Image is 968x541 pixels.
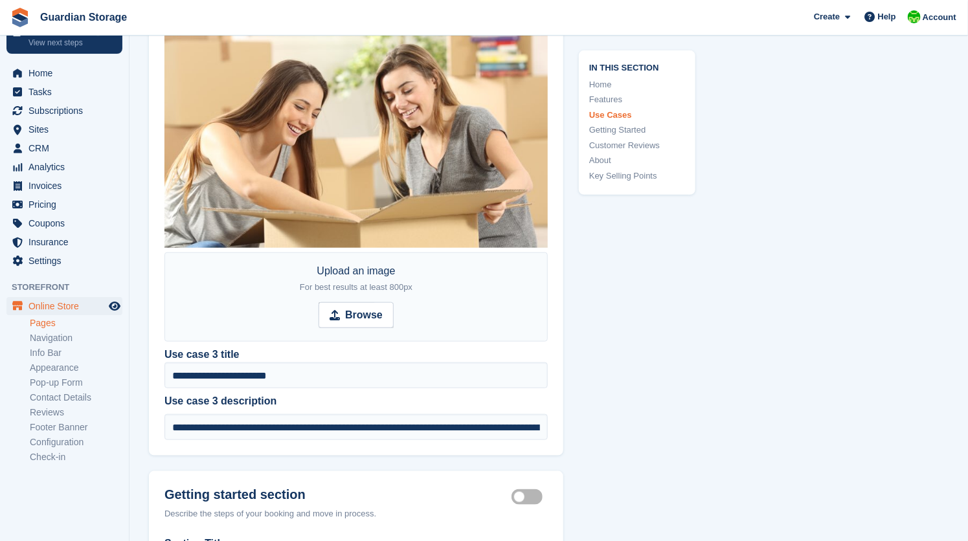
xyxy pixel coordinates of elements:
a: menu [6,252,122,270]
span: Coupons [28,214,106,232]
a: menu [6,158,122,176]
a: Key Selling Points [589,170,685,182]
span: Sites [28,120,106,138]
span: For best results at least 800px [300,282,412,292]
a: About [589,154,685,167]
span: Insurance [28,233,106,251]
a: Reviews [30,406,122,419]
a: menu [6,102,122,120]
span: Pricing [28,195,106,214]
a: Customer Reviews [589,139,685,152]
a: Your onboarding View next steps [6,19,122,54]
a: Contact Details [30,392,122,404]
div: Describe the steps of your booking and move in process. [164,507,548,520]
a: Appearance [30,362,122,374]
span: Invoices [28,177,106,195]
a: Preview store [107,298,122,314]
span: Account [923,11,956,24]
div: Upload an image [300,263,412,294]
a: Info Bar [30,347,122,359]
a: Navigation [30,332,122,344]
a: Guardian Storage [35,6,132,28]
a: menu [6,195,122,214]
span: Help [878,10,896,23]
span: Subscriptions [28,102,106,120]
a: menu [6,297,122,315]
span: Home [28,64,106,82]
a: Getting Started [589,124,685,137]
label: Use case 3 description [164,393,548,409]
span: In this section [589,61,685,73]
a: Features [589,93,685,106]
span: Create [814,10,840,23]
img: students-or-going-abroad.jpg [164,36,548,248]
a: menu [6,64,122,82]
a: Footer Banner [30,421,122,434]
span: CRM [28,139,106,157]
a: Home [589,78,685,91]
a: Pages [30,317,122,329]
a: menu [6,177,122,195]
span: Analytics [28,158,106,176]
a: menu [6,83,122,101]
a: menu [6,120,122,138]
span: Tasks [28,83,106,101]
a: Use Cases [589,109,685,122]
a: Check-in [30,451,122,463]
span: Settings [28,252,106,270]
label: Use case 3 title [164,347,240,362]
strong: Browse [345,307,383,323]
label: Getting started section active [512,496,548,498]
h2: Getting started section [164,487,512,502]
p: View next steps [28,37,106,49]
img: Andrew Kinakin [908,10,921,23]
a: menu [6,214,122,232]
a: menu [6,139,122,157]
a: Configuration [30,436,122,448]
span: Storefront [12,281,129,294]
span: Online Store [28,297,106,315]
img: stora-icon-8386f47178a22dfd0bd8f6a31ec36ba5ce8667c1dd55bd0f319d3a0aa187defe.svg [10,8,30,27]
a: menu [6,233,122,251]
a: Pop-up Form [30,377,122,389]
